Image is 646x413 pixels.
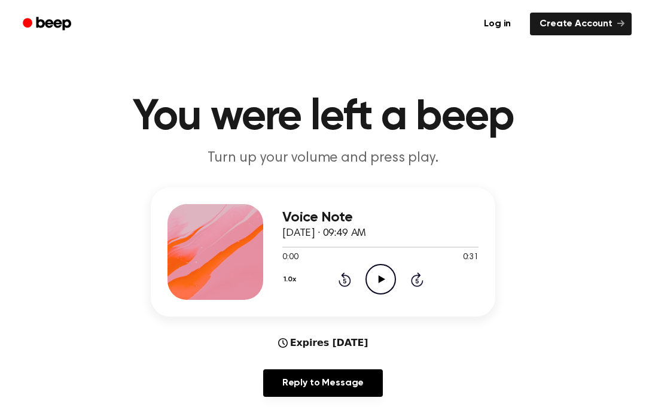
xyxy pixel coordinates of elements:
span: [DATE] · 09:49 AM [282,228,366,239]
div: Expires [DATE] [278,336,368,350]
span: 0:31 [463,251,479,264]
a: Reply to Message [263,369,383,397]
button: 1.0x [282,269,300,290]
a: Log in [472,10,523,38]
a: Beep [14,13,82,36]
a: Create Account [530,13,632,35]
span: 0:00 [282,251,298,264]
h1: You were left a beep [17,96,629,139]
p: Turn up your volume and press play. [93,148,553,168]
h3: Voice Note [282,209,479,226]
